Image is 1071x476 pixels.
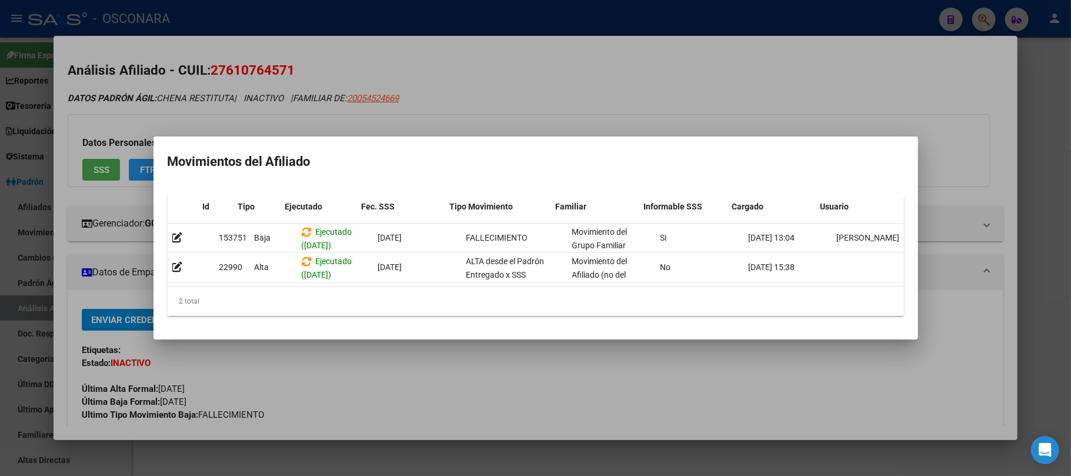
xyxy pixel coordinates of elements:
[219,262,243,272] span: 22990
[639,194,728,219] datatable-header-cell: Informable SSS
[466,233,528,242] span: FALLECIMIENTO
[749,233,795,242] span: [DATE] 13:04
[378,233,402,242] span: [DATE]
[285,202,323,211] span: Ejecutado
[203,202,210,211] span: Id
[644,202,703,211] span: Informable SSS
[302,227,352,250] span: Ejecutado ([DATE])
[728,194,816,219] datatable-header-cell: Cargado
[255,233,271,242] span: Baja
[572,257,628,293] span: Movimiento del Afiliado (no del grupo)
[198,194,233,219] datatable-header-cell: Id
[302,257,352,279] span: Ejecutado ([DATE])
[551,194,639,219] datatable-header-cell: Familiar
[572,227,628,250] span: Movimiento del Grupo Familiar
[168,151,904,173] h2: Movimientos del Afiliado
[837,233,900,242] span: [PERSON_NAME]
[255,262,269,272] span: Alta
[556,202,587,211] span: Familiar
[749,262,795,272] span: [DATE] 15:38
[1031,436,1059,464] div: Open Intercom Messenger
[820,202,849,211] span: Usuario
[732,202,764,211] span: Cargado
[168,287,904,316] div: 2 total
[816,194,904,219] datatable-header-cell: Usuario
[660,233,667,242] span: Si
[233,194,281,219] datatable-header-cell: Tipo
[357,194,445,219] datatable-header-cell: Fec. SSS
[219,233,248,242] span: 153751
[281,194,357,219] datatable-header-cell: Ejecutado
[362,202,395,211] span: Fec. SSS
[660,262,671,272] span: No
[450,202,513,211] span: Tipo Movimiento
[445,194,551,219] datatable-header-cell: Tipo Movimiento
[466,257,545,279] span: ALTA desde el Padrón Entregado x SSS
[238,202,255,211] span: Tipo
[378,262,402,272] span: [DATE]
